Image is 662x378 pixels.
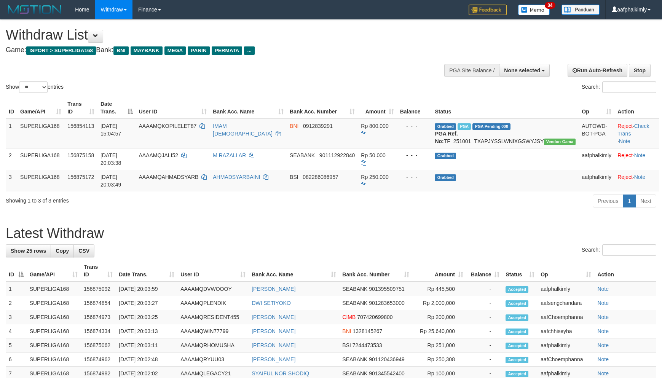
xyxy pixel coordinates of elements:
a: Stop [629,64,651,77]
a: Note [634,152,646,158]
th: Bank Acc. Number: activate to sort column ascending [287,97,358,119]
th: Bank Acc. Name: activate to sort column ascending [210,97,287,119]
th: Bank Acc. Name: activate to sort column ascending [249,260,339,282]
td: - [466,338,503,352]
span: BSI [290,174,298,180]
th: Trans ID: activate to sort column ascending [81,260,116,282]
td: SUPERLIGA168 [27,338,81,352]
span: PERMATA [212,46,242,55]
span: Accepted [506,286,528,293]
td: 3 [6,310,27,324]
span: Show 25 rows [11,248,46,254]
span: Copy 901395509751 to clipboard [369,286,404,292]
span: Accepted [506,343,528,349]
img: MOTION_logo.png [6,4,64,15]
th: Trans ID: activate to sort column ascending [64,97,97,119]
h4: Game: Bank: [6,46,434,54]
a: Reject [617,123,633,129]
span: SEABANK [290,152,315,158]
td: [DATE] 20:02:48 [116,352,177,367]
span: Copy 901345542400 to clipboard [369,370,404,376]
td: Rp 2,000,000 [412,296,466,310]
input: Search: [602,81,656,93]
td: 6 [6,352,27,367]
span: Accepted [506,329,528,335]
span: Copy 7244473533 to clipboard [353,342,382,348]
td: AAAAMQPLENDIK [177,296,249,310]
span: BNI [113,46,128,55]
td: AAAAMQRESIDENT455 [177,310,249,324]
span: 156875158 [67,152,94,158]
span: CIMB [342,314,356,320]
span: SEABANK [342,286,367,292]
span: Copy 901112922840 to clipboard [319,152,355,158]
span: Copy [56,248,69,254]
span: [DATE] 20:03:49 [100,174,121,188]
span: Rp 800.000 [361,123,388,129]
td: Rp 251,000 [412,338,466,352]
span: BNI [342,328,351,334]
span: AAAAMQKOPILELET87 [139,123,197,129]
div: Showing 1 to 3 of 3 entries [6,194,270,204]
span: MEGA [164,46,186,55]
td: Rp 445,500 [412,282,466,296]
th: Op: activate to sort column ascending [538,260,594,282]
td: SUPERLIGA168 [27,310,81,324]
button: None selected [499,64,550,77]
th: Op: activate to sort column ascending [579,97,614,119]
h1: Withdraw List [6,27,434,43]
a: Reject [617,152,633,158]
span: Marked by aafchhiseyha [458,123,471,130]
td: [DATE] 20:03:25 [116,310,177,324]
a: Note [597,356,609,362]
div: - - - [400,173,429,181]
img: Feedback.jpg [469,5,507,15]
td: 1 [6,119,17,148]
h1: Latest Withdraw [6,226,656,241]
td: 156874973 [81,310,116,324]
span: Copy 901120436949 to clipboard [369,356,404,362]
span: SEABANK [342,370,367,376]
th: Game/API: activate to sort column ascending [17,97,64,119]
td: 156875062 [81,338,116,352]
span: Grabbed [435,153,456,159]
label: Search: [582,244,656,256]
td: aafphalkimly [538,338,594,352]
td: AAAAMQRYUU03 [177,352,249,367]
span: Grabbed [435,123,456,130]
td: · [614,170,659,191]
a: AHMADSYARBAINI [213,174,260,180]
span: [DATE] 15:04:57 [100,123,121,137]
td: · · [614,119,659,148]
td: 156875092 [81,282,116,296]
td: 156874854 [81,296,116,310]
th: ID [6,97,17,119]
td: AAAAMQRHOMUSHA [177,338,249,352]
td: Rp 250,308 [412,352,466,367]
a: Previous [593,195,623,207]
a: DWI SETIYOKO [252,300,291,306]
a: Note [597,300,609,306]
th: Status [432,97,579,119]
th: Game/API: activate to sort column ascending [27,260,81,282]
div: - - - [400,152,429,159]
a: [PERSON_NAME] [252,286,295,292]
th: Action [594,260,656,282]
div: PGA Site Balance / [444,64,499,77]
th: Amount: activate to sort column ascending [412,260,466,282]
a: IMAM [DEMOGRAPHIC_DATA] [213,123,273,137]
td: 5 [6,338,27,352]
td: aafsengchandara [538,296,594,310]
a: Show 25 rows [6,244,51,257]
a: Check Trans [617,123,649,137]
span: Vendor URL: https://trx31.1velocity.biz [544,139,576,145]
td: [DATE] 20:03:13 [116,324,177,338]
td: AAAAMQDVWOOOY [177,282,249,296]
td: SUPERLIGA168 [27,324,81,338]
td: SUPERLIGA168 [27,352,81,367]
td: AUTOWD-BOT-PGA [579,119,614,148]
a: Next [635,195,656,207]
span: Rp 50.000 [361,152,386,158]
a: 1 [623,195,636,207]
td: [DATE] 20:03:11 [116,338,177,352]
